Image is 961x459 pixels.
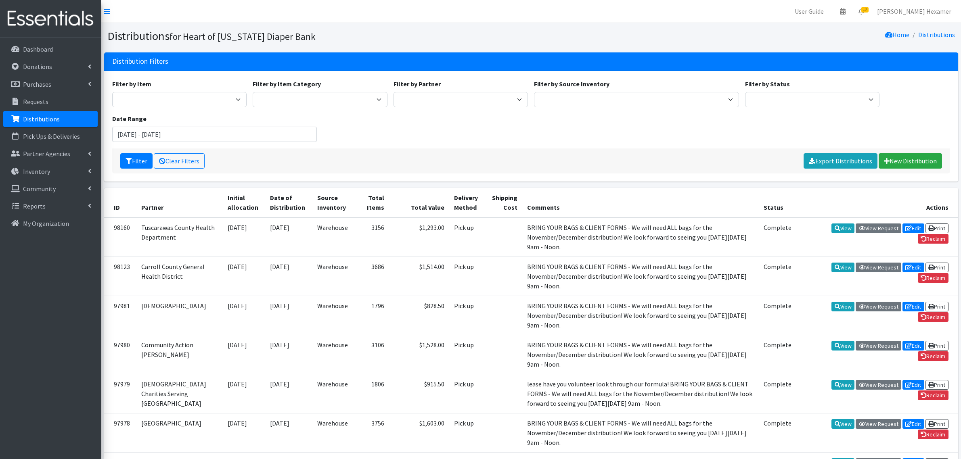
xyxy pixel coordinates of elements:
[871,3,958,19] a: [PERSON_NAME] Hexamer
[389,257,449,296] td: $1,514.00
[389,335,449,374] td: $1,528.00
[136,413,223,452] td: [GEOGRAPHIC_DATA]
[265,257,312,296] td: [DATE]
[312,413,355,452] td: Warehouse
[925,263,948,272] a: Print
[449,188,485,217] th: Delivery Method
[449,374,485,413] td: Pick up
[265,188,312,217] th: Date of Distribution
[3,111,98,127] a: Distributions
[104,257,136,296] td: 98123
[3,41,98,57] a: Dashboard
[522,296,759,335] td: BRING YOUR BAGS & CLIENT FORMS - We will need ALL bags for the November/December distribution! We...
[265,374,312,413] td: [DATE]
[879,153,942,169] a: New Distribution
[522,335,759,374] td: BRING YOUR BAGS & CLIENT FORMS - We will need ALL bags for the November/December distribution! We...
[223,217,265,257] td: [DATE]
[831,419,854,429] a: View
[759,374,796,413] td: Complete
[104,374,136,413] td: 97979
[852,3,871,19] a: 10
[312,217,355,257] td: Warehouse
[355,188,389,217] th: Total Items
[3,163,98,179] a: Inventory
[3,76,98,92] a: Purchases
[918,31,955,39] a: Distributions
[925,380,948,390] a: Print
[856,302,901,311] a: View Request
[831,341,854,351] a: View
[788,3,830,19] a: User Guide
[112,127,317,142] input: January 1, 2011 - December 31, 2011
[23,185,56,193] p: Community
[856,263,901,272] a: View Request
[902,302,924,311] a: Edit
[389,296,449,335] td: $828.50
[759,335,796,374] td: Complete
[831,380,854,390] a: View
[389,188,449,217] th: Total Value
[902,380,924,390] a: Edit
[831,263,854,272] a: View
[136,217,223,257] td: Tuscarawas County Health Department
[3,128,98,144] a: Pick Ups & Deliveries
[389,374,449,413] td: $915.50
[759,296,796,335] td: Complete
[3,215,98,232] a: My Organization
[112,79,151,89] label: Filter by Item
[804,153,877,169] a: Export Distributions
[759,257,796,296] td: Complete
[925,302,948,311] a: Print
[355,374,389,413] td: 1806
[170,31,316,42] small: for Heart of [US_STATE] Diaper Bank
[449,257,485,296] td: Pick up
[522,413,759,452] td: BRING YOUR BAGS & CLIENT FORMS - We will need ALL bags for the November/December distribution! We...
[902,419,924,429] a: Edit
[355,335,389,374] td: 3106
[925,223,948,233] a: Print
[902,223,924,233] a: Edit
[861,7,869,13] span: 10
[312,188,355,217] th: Source Inventory
[745,79,790,89] label: Filter by Status
[449,335,485,374] td: Pick up
[534,79,609,89] label: Filter by Source Inventory
[3,94,98,110] a: Requests
[759,413,796,452] td: Complete
[104,188,136,217] th: ID
[107,29,528,43] h1: Distributions
[3,198,98,214] a: Reports
[23,80,51,88] p: Purchases
[104,296,136,335] td: 97981
[389,217,449,257] td: $1,293.00
[23,115,60,123] p: Distributions
[918,273,948,283] a: Reclaim
[355,217,389,257] td: 3156
[23,167,50,175] p: Inventory
[918,234,948,244] a: Reclaim
[394,79,441,89] label: Filter by Partner
[918,312,948,322] a: Reclaim
[856,341,901,351] a: View Request
[522,374,759,413] td: lease have you volunteer look through our formula! BRING YOUR BAGS & CLIENT FORMS - We will need ...
[902,263,924,272] a: Edit
[918,351,948,361] a: Reclaim
[265,335,312,374] td: [DATE]
[485,188,522,217] th: Shipping Cost
[112,114,147,123] label: Date Range
[522,257,759,296] td: BRING YOUR BAGS & CLIENT FORMS - We will need ALL bags for the November/December distribution! We...
[23,132,80,140] p: Pick Ups & Deliveries
[856,223,901,233] a: View Request
[522,217,759,257] td: BRING YOUR BAGS & CLIENT FORMS - We will need ALL bags for the November/December distribution! We...
[3,58,98,75] a: Donations
[23,63,52,71] p: Donations
[355,257,389,296] td: 3686
[265,217,312,257] td: [DATE]
[120,153,153,169] button: Filter
[925,419,948,429] a: Print
[136,296,223,335] td: [DEMOGRAPHIC_DATA]
[312,335,355,374] td: Warehouse
[265,296,312,335] td: [DATE]
[23,219,69,227] p: My Organization
[759,188,796,217] th: Status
